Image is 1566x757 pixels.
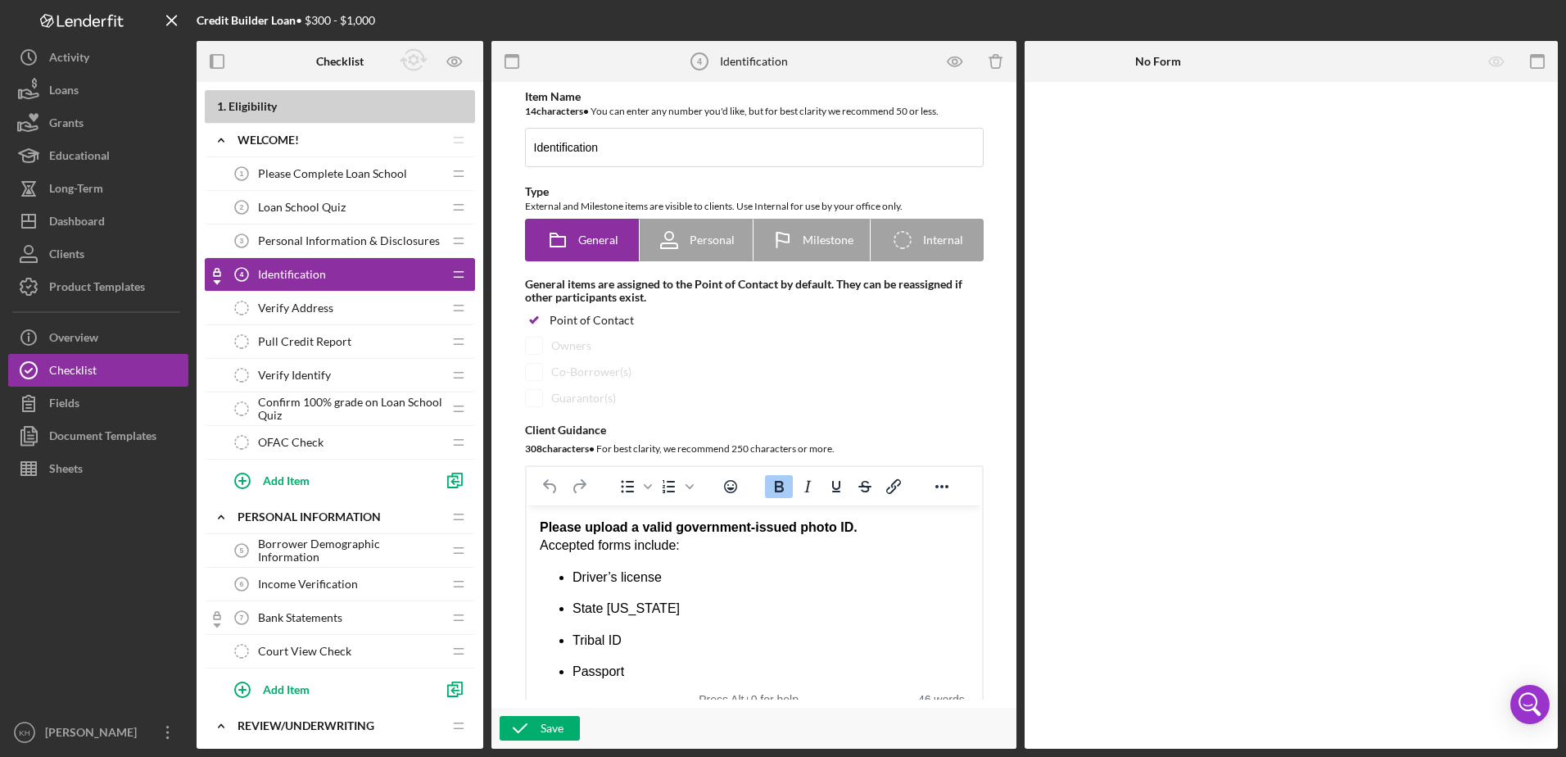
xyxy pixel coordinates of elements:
[578,233,618,247] span: General
[49,205,105,242] div: Dashboard
[49,452,83,489] div: Sheets
[217,99,226,113] span: 1 .
[221,464,434,496] button: Add Item
[851,475,879,498] button: Strikethrough
[551,392,616,405] div: Guarantor(s)
[8,41,188,74] button: Activity
[525,424,984,437] div: Client Guidance
[8,270,188,303] button: Product Templates
[49,74,79,111] div: Loans
[258,611,342,624] span: Bank Statements
[240,203,244,211] tspan: 2
[238,719,442,732] div: Review/Underwriting
[258,578,358,591] span: Income Verification
[258,335,351,348] span: Pull Credit Report
[8,107,188,139] button: Grants
[928,475,956,498] button: Reveal or hide additional toolbar items
[525,198,984,215] div: External and Milestone items are visible to clients. Use Internal for use by your office only.
[655,475,696,498] div: Numbered list
[240,270,244,279] tspan: 4
[965,689,982,709] div: Press the Up and Down arrow keys to resize the editor.
[677,693,821,706] div: Press Alt+0 for help
[8,74,188,107] button: Loans
[240,580,244,588] tspan: 6
[258,201,346,214] span: Loan School Quiz
[263,465,310,496] div: Add Item
[46,126,442,144] p: Tribal ID
[690,233,735,247] span: Personal
[525,90,984,103] div: Item Name
[717,475,745,498] button: Emojis
[49,238,84,274] div: Clients
[923,233,963,247] span: Internal
[221,673,434,705] button: Add Item
[500,716,580,741] button: Save
[240,546,244,555] tspan: 5
[822,475,850,498] button: Underline
[8,172,188,205] a: Long-Term
[8,716,188,749] button: KH[PERSON_NAME]
[49,270,145,307] div: Product Templates
[46,94,442,112] p: State [US_STATE]
[565,475,593,498] button: Redo
[8,139,188,172] button: Educational
[536,475,564,498] button: Undo
[229,99,277,113] span: Eligibility
[258,268,326,281] span: Identification
[263,673,310,705] div: Add Item
[8,452,188,485] button: Sheets
[49,321,98,358] div: Overview
[8,238,188,270] button: Clients
[238,134,442,147] div: Welcome!
[525,441,984,457] div: For best clarity, we recommend 250 characters or more.
[1135,55,1181,68] b: No Form
[258,645,351,658] span: Court View Check
[258,301,333,315] span: Verify Address
[316,55,364,68] b: Checklist
[46,157,442,175] p: Passport
[258,167,407,180] span: Please Complete Loan School
[8,321,188,354] button: Overview
[613,475,654,498] div: Bullet list
[238,510,442,524] div: Personal Information
[527,505,982,689] iframe: Rich Text Area
[197,14,375,27] div: • $300 - $1,000
[258,234,440,247] span: Personal Information & Disclosures
[8,354,188,387] button: Checklist
[49,354,97,391] div: Checklist
[525,103,984,120] div: You can enter any number you'd like, but for best clarity we recommend 50 or less.
[41,716,147,753] div: [PERSON_NAME]
[794,475,821,498] button: Italic
[258,369,331,382] span: Verify Identify
[437,43,473,80] button: Preview as
[13,13,442,351] body: Rich Text Area. Press ALT-0 for help.
[541,716,563,741] div: Save
[551,365,631,378] div: Co-Borrower(s)
[13,15,331,29] strong: Please upload a valid government-issued photo ID.
[8,387,188,419] button: Fields
[697,57,703,66] tspan: 4
[525,278,984,304] div: General items are assigned to the Point of Contact by default. They can be reassigned if other pa...
[49,387,79,424] div: Fields
[525,185,984,198] div: Type
[13,13,442,50] p: Accepted forms include:
[258,537,442,564] span: Borrower Demographic Information
[49,419,156,456] div: Document Templates
[240,614,244,622] tspan: 7
[49,139,110,176] div: Educational
[8,205,188,238] button: Dashboard
[8,419,188,452] button: Document Templates
[525,442,595,455] b: 308 character s •
[46,63,442,81] p: Driver’s license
